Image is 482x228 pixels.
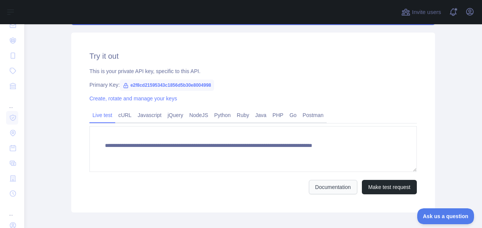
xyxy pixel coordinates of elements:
a: jQuery [164,109,186,121]
a: Postman [300,109,327,121]
div: Primary Key: [89,81,417,89]
a: Java [252,109,270,121]
a: Python [211,109,234,121]
a: Go [286,109,300,121]
iframe: Toggle Customer Support [417,208,474,224]
a: Documentation [309,180,357,194]
div: This is your private API key, specific to this API. [89,67,417,75]
a: Create, rotate and manage your keys [89,95,177,102]
a: NodeJS [186,109,211,121]
button: Make test request [362,180,417,194]
span: e2f8cd21595343c1856d5b30e8004998 [120,80,214,91]
button: Invite users [400,6,443,18]
a: Ruby [234,109,252,121]
a: cURL [115,109,135,121]
a: Javascript [135,109,164,121]
div: ... [6,202,18,217]
h2: Try it out [89,51,417,61]
div: ... [6,94,18,109]
a: PHP [269,109,286,121]
a: Live test [89,109,115,121]
span: Invite users [412,8,441,17]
